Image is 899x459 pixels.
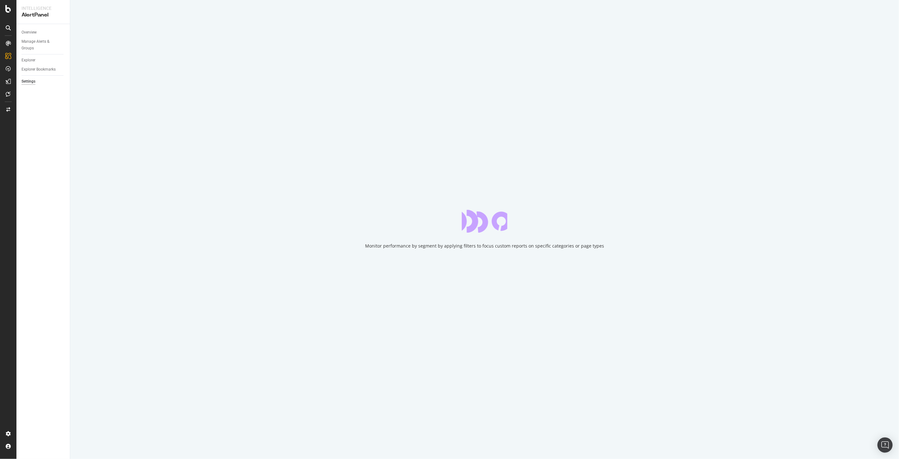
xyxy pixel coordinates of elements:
div: AlertPanel [21,11,65,19]
div: animation [462,210,507,233]
div: Explorer [21,57,35,64]
a: Manage Alerts & Groups [21,38,65,52]
a: Explorer [21,57,65,64]
a: Explorer Bookmarks [21,66,65,73]
a: Overview [21,29,65,36]
div: Manage Alerts & Groups [21,38,59,52]
a: Settings [21,78,65,85]
div: Open Intercom Messenger [878,437,893,453]
div: Intelligence [21,5,65,11]
div: Overview [21,29,37,36]
div: Settings [21,78,35,85]
div: Explorer Bookmarks [21,66,56,73]
div: Monitor performance by segment by applying filters to focus custom reports on specific categories... [365,243,604,249]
